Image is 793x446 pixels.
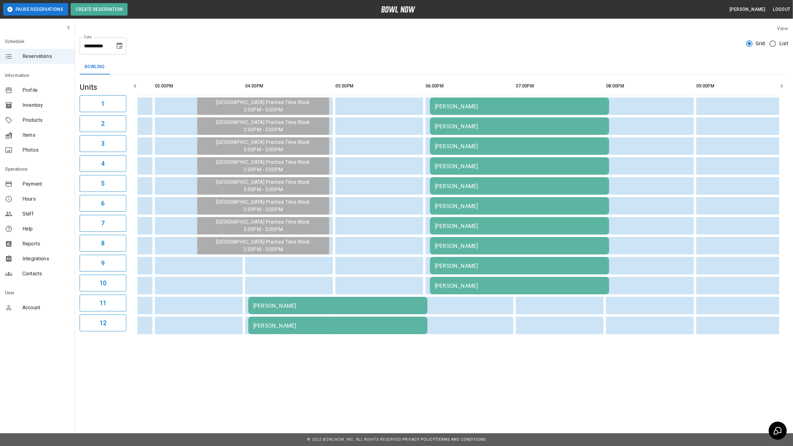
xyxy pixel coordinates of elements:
h6: 5 [101,178,105,188]
h6: 2 [101,119,105,129]
button: 5 [80,175,126,192]
div: [PERSON_NAME] [435,263,604,269]
div: [PERSON_NAME] [435,223,604,229]
button: 12 [80,315,126,331]
a: Privacy Policy [402,437,435,442]
h6: 1 [101,99,105,109]
button: 7 [80,215,126,232]
a: Terms and Conditions [436,437,486,442]
button: Bowling [80,59,110,74]
label: View [777,26,788,31]
span: Payment [22,180,70,188]
img: logo [381,6,415,12]
button: Pause Reservations [3,3,68,16]
span: Staff [22,210,70,218]
h6: 7 [101,218,105,228]
span: Profile [22,87,70,94]
button: [PERSON_NAME] [727,4,768,15]
h6: 8 [101,238,105,248]
div: [PERSON_NAME] [435,282,604,289]
button: Logout [771,4,793,15]
span: Items [22,131,70,139]
button: 11 [80,295,126,311]
button: Choose date, selected date is Aug 13, 2025 [113,40,126,52]
div: [PERSON_NAME] [435,203,604,209]
span: Reports [22,240,70,248]
span: Photos [22,146,70,154]
h5: Units [80,82,126,92]
div: [PERSON_NAME] [253,302,422,309]
div: [PERSON_NAME] [435,123,604,130]
span: List [779,40,788,47]
h6: 3 [101,139,105,149]
button: 10 [80,275,126,292]
h6: 11 [100,298,106,308]
button: 3 [80,135,126,152]
div: [PERSON_NAME] [253,322,422,329]
span: Hours [22,195,70,203]
span: Reservations [22,53,70,60]
span: Integrations [22,255,70,263]
h6: 12 [100,318,106,328]
div: [PERSON_NAME] [435,243,604,249]
div: [PERSON_NAME] [435,143,604,149]
span: Grid [756,40,765,47]
button: Create Reservation [71,3,128,16]
span: Account [22,304,70,311]
button: 8 [80,235,126,252]
button: 2 [80,115,126,132]
button: 6 [80,195,126,212]
div: [PERSON_NAME] [435,163,604,169]
div: [PERSON_NAME] [435,103,604,110]
h6: 4 [101,159,105,168]
h6: 10 [100,278,106,288]
h6: 6 [101,198,105,208]
button: 9 [80,255,126,272]
div: inventory tabs [80,59,788,74]
span: Help [22,225,70,233]
span: © 2022 BowlNow, Inc. All Rights Reserved. [307,437,402,442]
h6: 9 [101,258,105,268]
span: Contacts [22,270,70,278]
div: [PERSON_NAME] [435,183,604,189]
button: 1 [80,95,126,112]
span: Inventory [22,102,70,109]
button: 4 [80,155,126,172]
span: Products [22,116,70,124]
